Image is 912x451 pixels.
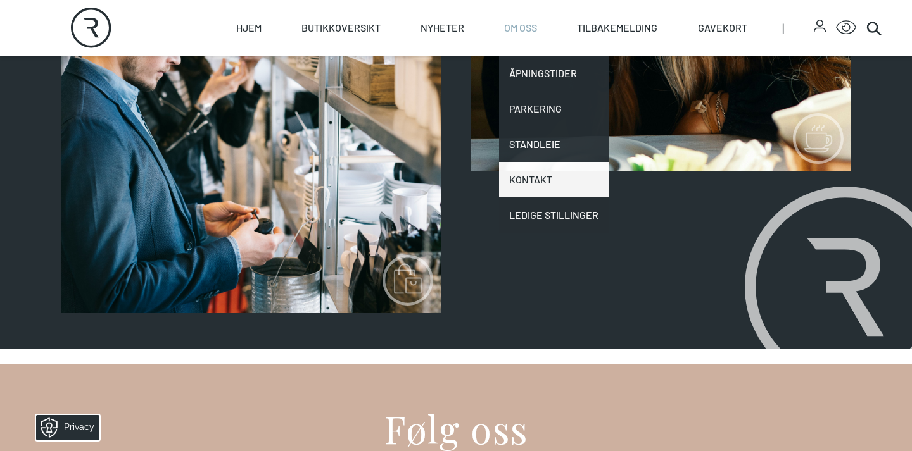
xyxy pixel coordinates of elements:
[13,411,116,445] iframe: Manage Preferences
[499,127,609,162] a: Standleie
[499,56,609,91] a: Åpningstider
[499,162,609,197] a: Kontakt
[836,18,856,38] button: Open Accessibility Menu
[499,91,609,127] a: Parkering
[384,409,529,447] h2: Følg oss
[499,197,609,233] a: Ledige stillinger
